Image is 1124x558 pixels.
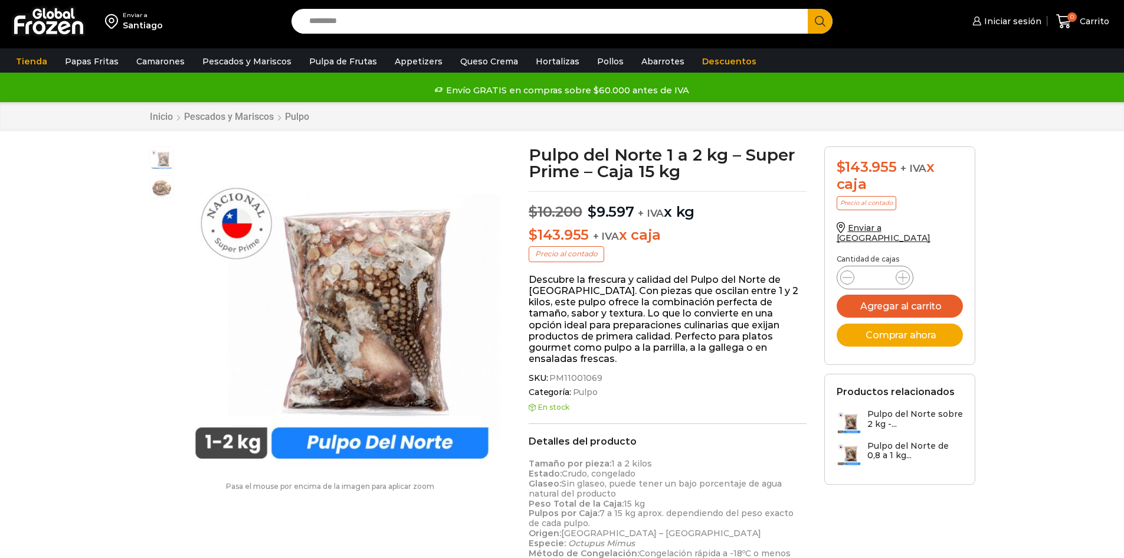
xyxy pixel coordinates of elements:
[529,478,561,489] strong: Glaseo:
[454,50,524,73] a: Queso Crema
[59,50,124,73] a: Papas Fritas
[529,203,538,220] span: $
[571,387,598,397] a: Pulpo
[1053,8,1112,35] a: 0 Carrito
[969,9,1041,33] a: Iniciar sesión
[867,441,963,461] h3: Pulpo del Norte de 0,8 a 1 kg...
[591,50,630,73] a: Pollos
[529,498,624,509] strong: Peso Total de la Caja:
[149,111,310,122] nav: Breadcrumb
[529,508,599,518] strong: Pulpos por Caja:
[1067,12,1077,22] span: 0
[837,223,931,243] a: Enviar a [GEOGRAPHIC_DATA]
[529,227,807,244] p: x caja
[529,387,807,397] span: Categoría:
[183,111,274,122] a: Pescados y Mariscos
[837,158,846,175] span: $
[529,528,561,539] strong: Origen:
[149,482,512,491] p: Pasa el mouse por encima de la imagen para aplicar zoom
[130,50,191,73] a: Camarones
[837,159,963,193] div: x caja
[284,111,310,122] a: Pulpo
[900,162,926,174] span: + IVA
[548,373,602,383] span: PM11001069
[867,409,963,429] h3: Pulpo del Norte sobre 2 kg -...
[837,409,963,435] a: Pulpo del Norte sobre 2 kg -...
[864,269,886,286] input: Product quantity
[837,324,963,347] button: Comprar ahora
[529,226,589,243] bdi: 143.955
[123,19,163,31] div: Santiago
[638,207,664,219] span: + IVA
[529,403,807,412] p: En stock
[588,203,597,220] span: $
[837,295,963,318] button: Agregar al carrito
[635,50,690,73] a: Abarrotes
[529,458,611,469] strong: Tamaño por pieza:
[837,441,963,466] a: Pulpo del Norte de 0,8 a 1 kg...
[696,50,762,73] a: Descuentos
[529,246,604,262] p: Precio al contado
[593,230,619,242] span: + IVA
[529,146,807,180] h1: Pulpo del Norte 1 a 2 kg – Super Prime – Caja 15 kg
[529,373,807,383] span: SKU:
[837,386,955,397] h2: Productos relacionados
[837,196,896,210] p: Precio al contado
[529,459,807,558] p: 1 a 2 kilos Crudo, congelado Sin glaseo, puede tener un bajo porcentaje de agua natural del produ...
[303,50,383,73] a: Pulpa de Frutas
[981,15,1041,27] span: Iniciar sesión
[529,538,566,549] strong: Especie:
[529,274,807,365] p: Descubre la frescura y calidad del Pulpo del Norte de [GEOGRAPHIC_DATA]. Con piezas que oscilan e...
[149,111,173,122] a: Inicio
[150,176,173,200] span: pulpo-
[588,203,634,220] bdi: 9.597
[568,538,635,549] em: Octupus Mimus
[529,191,807,221] p: x kg
[1077,15,1109,27] span: Carrito
[837,255,963,263] p: Cantidad de cajas
[150,147,173,171] span: pulpo-super-prime-2
[837,158,897,175] bdi: 143.955
[105,11,123,31] img: address-field-icon.svg
[123,11,163,19] div: Enviar a
[529,226,538,243] span: $
[529,436,807,447] h2: Detalles del producto
[529,203,582,220] bdi: 10.200
[389,50,448,73] a: Appetizers
[808,9,833,34] button: Search button
[10,50,53,73] a: Tienda
[530,50,585,73] a: Hortalizas
[529,468,562,479] strong: Estado:
[196,50,297,73] a: Pescados y Mariscos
